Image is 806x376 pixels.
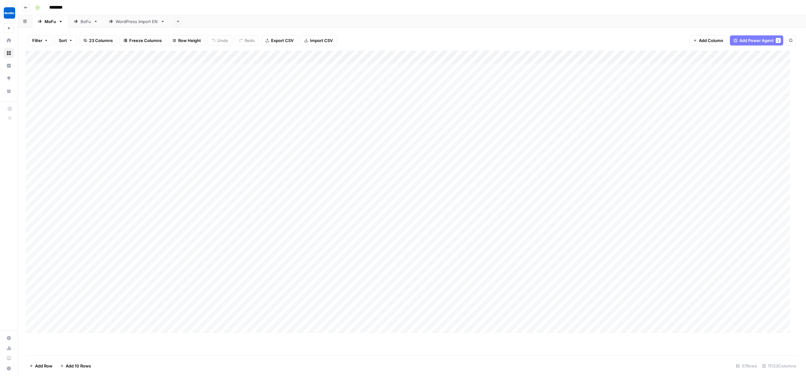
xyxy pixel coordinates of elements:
button: Export CSV [261,35,298,45]
div: 17/23 Columns [760,361,798,371]
span: Export CSV [271,37,294,44]
span: Freeze Columns [129,37,162,44]
button: Workspace: Docebo [4,5,14,21]
button: 23 Columns [79,35,117,45]
button: Row Height [168,35,205,45]
div: BoFu [81,18,91,25]
span: Add Row [35,363,52,369]
div: MoFu [45,18,56,25]
span: Row Height [178,37,201,44]
button: Freeze Columns [119,35,166,45]
a: Settings [4,333,14,343]
span: Filter [32,37,42,44]
button: Add Row [26,361,56,371]
button: Add Column [689,35,727,45]
span: 23 Columns [89,37,113,44]
button: Sort [55,35,77,45]
button: Add Power Agent1 [730,35,783,45]
button: Import CSV [300,35,337,45]
a: Insights [4,61,14,71]
a: Your Data [4,86,14,96]
span: Import CSV [310,37,333,44]
a: Browse [4,48,14,58]
span: Sort [59,37,67,44]
a: WordPress Import EN [103,15,170,28]
span: Redo [245,37,255,44]
div: 1 [776,38,781,43]
span: Add 10 Rows [66,363,91,369]
button: Filter [28,35,52,45]
img: Docebo Logo [4,7,15,19]
button: Redo [235,35,259,45]
a: Usage [4,343,14,353]
a: BoFu [68,15,103,28]
div: 37 Rows [733,361,760,371]
span: Add Column [699,37,723,44]
a: MoFu [32,15,68,28]
button: Add 10 Rows [56,361,95,371]
a: Opportunities [4,73,14,83]
button: Help + Support [4,363,14,373]
div: WordPress Import EN [116,18,158,25]
span: 1 [777,38,779,43]
span: Undo [217,37,228,44]
a: Home [4,35,14,45]
a: Learning Hub [4,353,14,363]
button: Undo [208,35,232,45]
span: Add Power Agent [739,37,774,44]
